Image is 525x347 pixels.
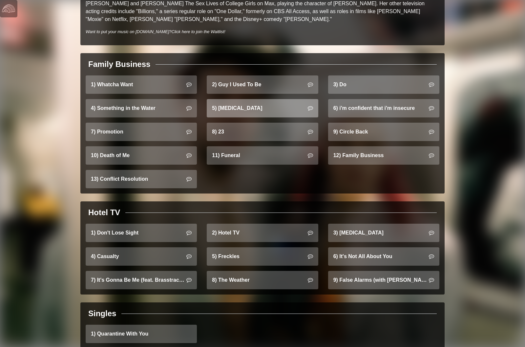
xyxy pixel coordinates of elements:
[328,75,439,94] a: 3) Do
[86,224,197,242] a: 1) Don't Lose Sight
[88,58,150,70] div: Family Business
[86,325,197,343] a: 1) Quarantine With You
[328,247,439,266] a: 6) It's Not All About You
[86,247,197,266] a: 4) Casualty
[328,271,439,289] a: 9) False Alarms (with [PERSON_NAME])
[86,123,197,141] a: 7) Promotion
[86,170,197,188] a: 13) Conflict Resolution
[171,29,225,34] a: Click here to join the Waitlist!
[207,99,318,117] a: 5) [MEDICAL_DATA]
[207,224,318,242] a: 2) Hotel TV
[88,207,120,218] div: Hotel TV
[328,224,439,242] a: 3) [MEDICAL_DATA]
[86,271,197,289] a: 7) It's Gonna Be Me (feat. Brasstracks)
[207,271,318,289] a: 8) The Weather
[328,123,439,141] a: 9) Circle Back
[88,308,116,319] div: Singles
[86,146,197,165] a: 10) Death of Me
[328,99,439,117] a: 6) i'm confident that i'm insecure
[207,123,318,141] a: 8) 23
[207,75,318,94] a: 2) Guy I Used To Be
[86,75,197,94] a: 1) Whatcha Want
[207,146,318,165] a: 11) Funeral
[207,247,318,266] a: 5) Freckles
[86,29,225,34] i: Want to put your music on [DOMAIN_NAME]?
[2,2,15,15] img: logo-white-4c48a5e4bebecaebe01ca5a9d34031cfd3d4ef9ae749242e8c4bf12ef99f53e8.png
[86,99,197,117] a: 4) Something in the Water
[328,146,439,165] a: 12) Family Business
